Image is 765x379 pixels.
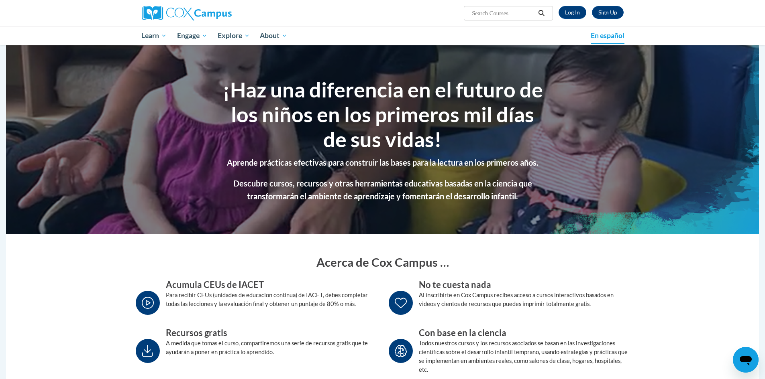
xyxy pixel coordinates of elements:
[142,6,294,20] a: Cox Campus
[141,31,167,41] span: Learn
[419,327,630,339] h3: Con base en la ciencia
[166,291,377,308] p: Para recibir CEUs (unidades de educacion continua) de IACET, debes completar todas las lecciones ...
[559,6,586,19] a: Log In
[137,26,172,45] a: Learn
[212,26,255,45] a: Explore
[419,291,630,308] p: Al inscribirte en Cox Campus recibes acceso a cursos interactivos basados en videos y cientos de ...
[166,339,377,357] p: A medida que tomas el curso, compartiremos una serie de recursos gratis que te ayudarán a poner e...
[733,347,759,373] iframe: Button to launch messaging window
[172,26,212,45] a: Engage
[166,327,377,339] h3: Recursos gratis
[218,31,250,41] span: Explore
[144,254,622,270] h2: Acerca de Cox Campus …
[260,31,287,41] span: About
[585,27,630,44] a: En español
[592,6,624,19] a: Register
[166,279,377,291] h3: Acumula CEUs de IACET
[177,31,207,41] span: Engage
[130,26,636,45] div: Main menu
[419,339,630,374] p: Todos nuestros cursos y los recursos asociados se basan en las investigaciones científicas sobre ...
[255,26,292,45] a: About
[471,8,535,18] input: Search Courses
[419,279,630,291] h3: No te cuesta nada
[535,8,547,18] button: Search
[142,6,232,20] img: Cox Campus
[591,31,624,40] span: En español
